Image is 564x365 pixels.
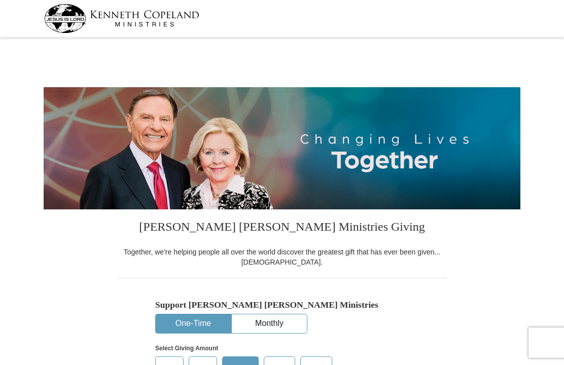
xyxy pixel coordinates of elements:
[232,314,307,333] button: Monthly
[156,314,231,333] button: One-Time
[44,4,199,33] img: kcm-header-logo.svg
[117,209,447,247] h3: [PERSON_NAME] [PERSON_NAME] Ministries Giving
[155,300,409,310] h5: Support [PERSON_NAME] [PERSON_NAME] Ministries
[155,345,218,352] strong: Select Giving Amount
[117,247,447,267] div: Together, we're helping people all over the world discover the greatest gift that has ever been g...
